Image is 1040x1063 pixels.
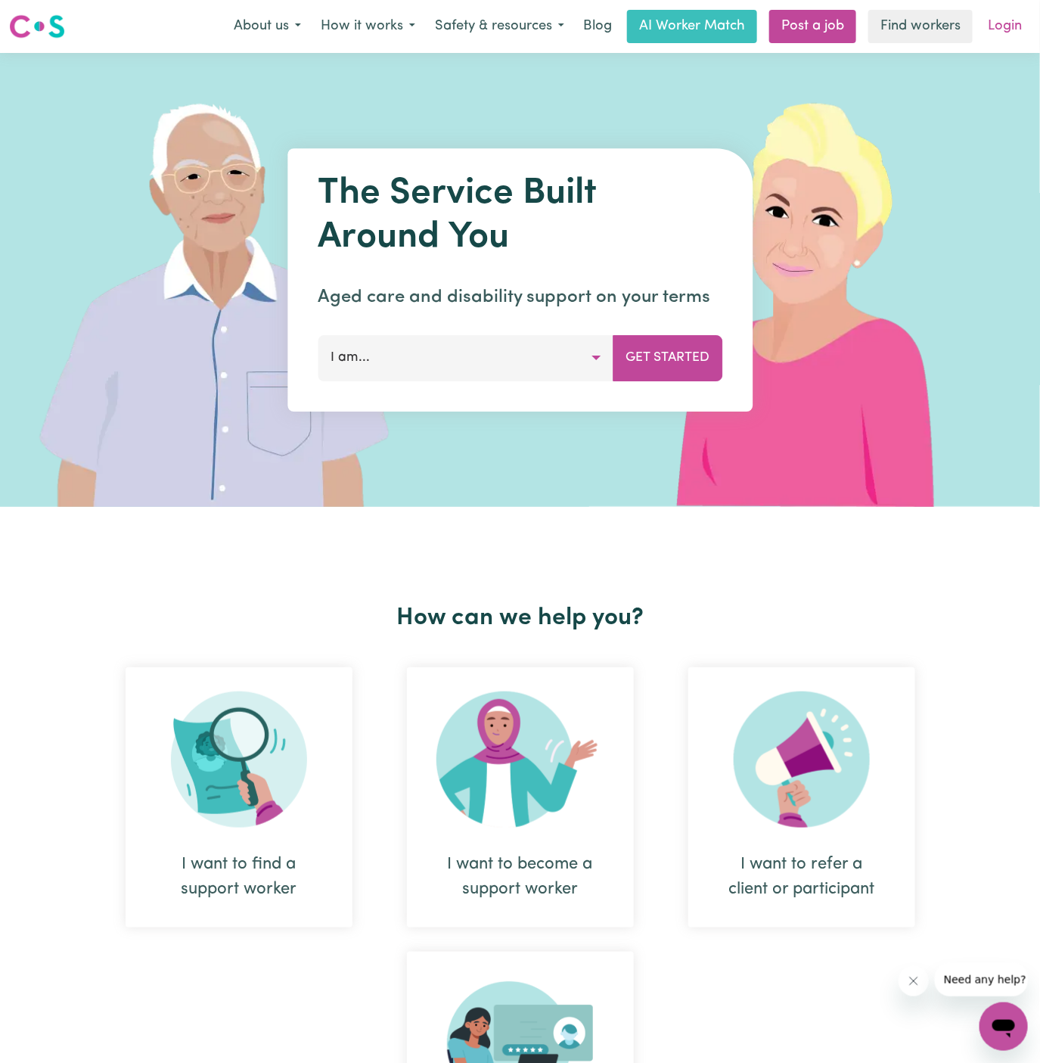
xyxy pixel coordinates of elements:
[126,667,352,928] div: I want to find a support worker
[725,852,879,902] div: I want to refer a client or participant
[868,10,973,43] a: Find workers
[436,692,604,828] img: Become Worker
[9,9,65,44] a: Careseekers logo
[769,10,856,43] a: Post a job
[98,604,942,633] h2: How can we help you?
[443,852,598,902] div: I want to become a support worker
[9,13,65,40] img: Careseekers logo
[224,11,311,42] button: About us
[162,852,316,902] div: I want to find a support worker
[425,11,574,42] button: Safety & resources
[899,966,929,996] iframe: Close message
[688,667,915,928] div: I want to refer a client or participant
[407,667,634,928] div: I want to become a support worker
[935,963,1028,996] iframe: Message from company
[979,1002,1028,1051] iframe: Button to launch messaging window
[574,10,621,43] a: Blog
[734,692,870,828] img: Refer
[318,173,722,260] h1: The Service Built Around You
[318,335,613,381] button: I am...
[979,10,1031,43] a: Login
[318,284,722,311] p: Aged care and disability support on your terms
[627,10,757,43] a: AI Worker Match
[613,335,722,381] button: Get Started
[311,11,425,42] button: How it works
[171,692,307,828] img: Search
